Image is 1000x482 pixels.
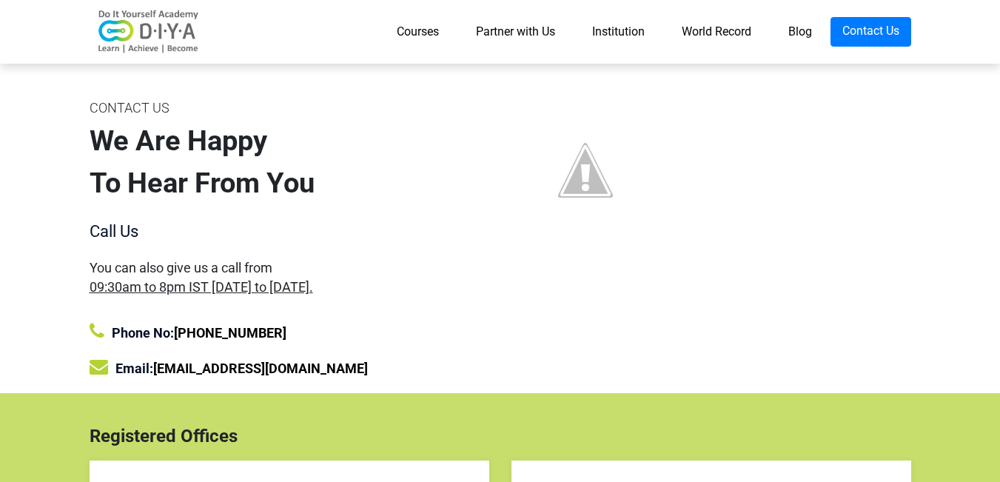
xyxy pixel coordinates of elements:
[830,17,911,47] a: Contact Us
[90,96,489,120] div: CONTACT US
[90,358,489,378] div: Email:
[90,322,489,343] div: Phone No:
[574,17,663,47] a: Institution
[511,96,660,244] img: contact%2Bus%2Bimage.jpg
[78,423,922,449] div: Registered Offices
[90,258,489,295] div: You can also give us a call from
[90,219,489,244] div: Call Us
[378,17,457,47] a: Courses
[174,325,286,341] a: [PHONE_NUMBER]
[770,17,830,47] a: Blog
[153,361,368,376] a: [EMAIL_ADDRESS][DOMAIN_NAME]
[90,279,313,295] span: 09:30am to 8pm IST [DATE] to [DATE].
[457,17,574,47] a: Partner with Us
[90,120,489,204] div: We Are Happy To Hear From You
[90,10,208,54] img: logo-v2.png
[663,17,770,47] a: World Record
